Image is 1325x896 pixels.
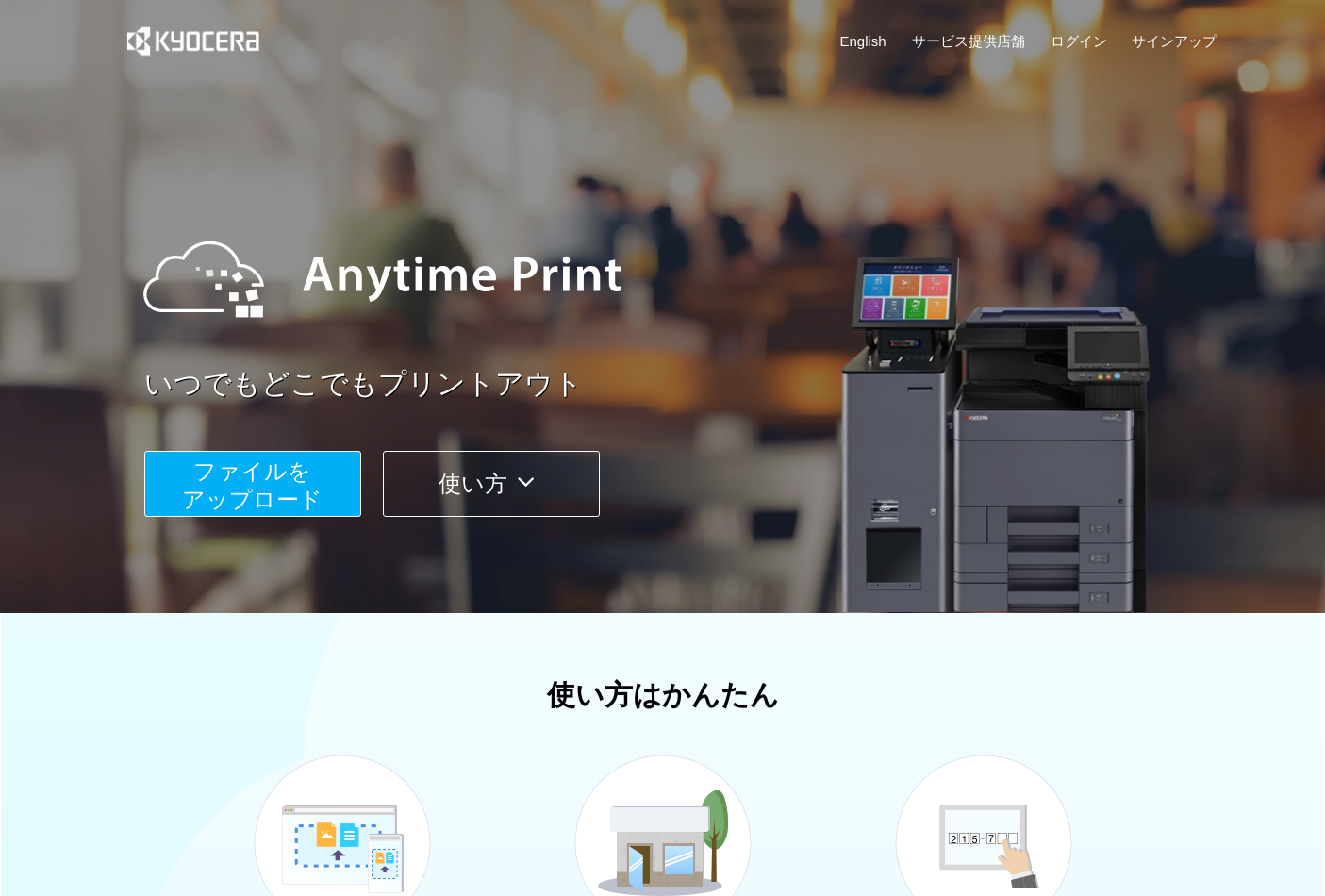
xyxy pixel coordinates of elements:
button: 使い方 [383,451,600,517]
span: ファイルを ​​アップロード [182,458,323,512]
button: ファイルを​​アップロード [144,451,361,517]
a: いつでもどこでもプリントアウト [144,364,1229,405]
a: サービス提供店舗 [912,31,1025,51]
a: ログイン [1051,31,1107,51]
a: English [840,31,886,51]
a: サインアップ [1132,31,1217,51]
